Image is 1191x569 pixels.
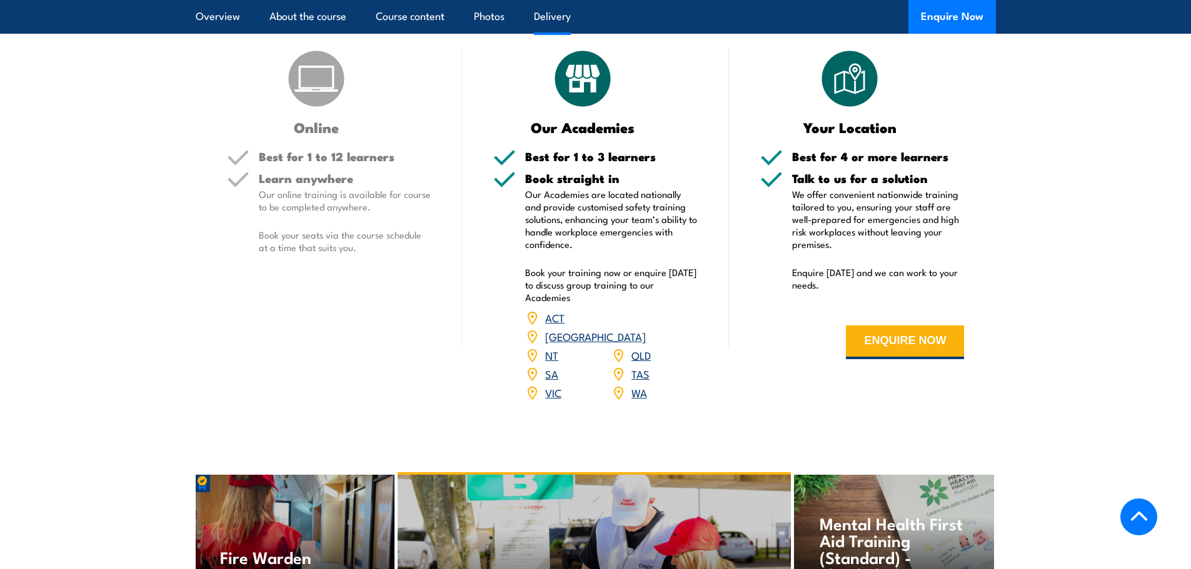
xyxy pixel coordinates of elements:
[792,188,965,250] p: We offer convenient nationwide training tailored to you, ensuring your staff are well-prepared fo...
[525,172,698,184] h5: Book straight in
[545,385,561,400] a: VIC
[525,188,698,250] p: Our Academies are located nationally and provide customised safety training solutions, enhancing ...
[525,151,698,162] h5: Best for 1 to 3 learners
[259,172,431,184] h5: Learn anywhere
[631,366,650,381] a: TAS
[493,120,673,134] h3: Our Academies
[227,120,406,134] h3: Online
[792,172,965,184] h5: Talk to us for a solution
[545,329,646,344] a: [GEOGRAPHIC_DATA]
[792,266,965,291] p: Enquire [DATE] and we can work to your needs.
[846,325,964,359] button: ENQUIRE NOW
[259,151,431,162] h5: Best for 1 to 12 learners
[545,310,565,325] a: ACT
[259,188,431,213] p: Our online training is available for course to be completed anywhere.
[259,229,431,254] p: Book your seats via the course schedule at a time that suits you.
[631,385,647,400] a: WA
[631,347,651,362] a: QLD
[545,347,558,362] a: NT
[525,266,698,304] p: Book your training now or enquire [DATE] to discuss group training to our Academies
[545,366,558,381] a: SA
[760,120,940,134] h3: Your Location
[792,151,965,162] h5: Best for 4 or more learners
